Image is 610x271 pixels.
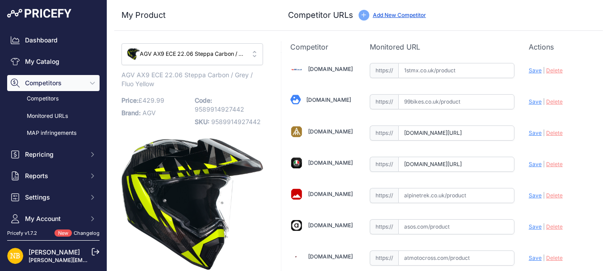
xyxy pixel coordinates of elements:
span: Repricing [25,150,84,159]
span: | [543,98,545,105]
img: Pricefy Logo [7,9,71,18]
a: [DOMAIN_NAME] [308,159,353,166]
span: Delete [546,192,563,199]
a: [DOMAIN_NAME] [308,191,353,197]
button: My Account [7,211,100,227]
span: | [543,161,545,167]
span: Delete [546,161,563,167]
span: | [543,67,545,74]
h3: Competitor URLs [288,9,353,21]
span: Save [529,161,542,167]
img: AGV-AX9-ECE-22.06-Steppa-Carbon-Grey-Fluo-Yellow_-From-Moto-Central-_-Fast-Free-UK-Delivery-60414... [127,48,140,60]
a: [DOMAIN_NAME] [308,128,353,135]
span: https:// [370,157,398,172]
span: 429.99 [142,96,164,104]
span: Save [529,192,542,199]
span: Delete [546,223,563,230]
span: | [543,223,545,230]
a: Changelog [74,230,100,236]
span: | [543,129,545,136]
span: Delete [546,129,563,136]
span: My Account [25,214,84,223]
span: New [54,229,72,237]
span: https:// [370,125,398,141]
span: https:// [370,63,398,78]
span: Delete [546,254,563,261]
span: 9589914927442 [195,105,244,113]
p: Actions [529,42,594,52]
span: AGV [142,109,156,117]
span: https:// [370,188,398,203]
button: Repricing [7,146,100,163]
span: Save [529,67,542,74]
span: Save [529,129,542,136]
a: [DOMAIN_NAME] [308,222,353,229]
span: https:// [370,94,398,109]
span: SKU: [195,118,209,125]
h3: My Product [121,9,263,21]
span: https:// [370,250,398,266]
a: [DOMAIN_NAME] [308,253,353,260]
a: [PERSON_NAME][EMAIL_ADDRESS][DOMAIN_NAME] [29,257,166,263]
span: AGV AX9 ECE 22.06 Steppa Carbon / Grey / Fluo Yellow [127,50,245,58]
p: Monitored URL [370,42,514,52]
input: adventurerider.co.uk/product [398,125,514,141]
a: My Catalog [7,54,100,70]
button: Competitors [7,75,100,91]
button: AGV AX9 ECE 22.06 Steppa Carbon / Grey / Fluo Yellow [121,43,263,65]
span: https:// [370,219,398,234]
a: [DOMAIN_NAME] [306,96,351,103]
span: Save [529,254,542,261]
p: £ [121,94,189,107]
button: Reports [7,168,100,184]
div: Pricefy v1.7.2 [7,229,37,237]
span: Settings [25,193,84,202]
input: 1stmx.co.uk/product [398,63,514,78]
span: 9589914927442 [211,118,261,125]
a: Monitored URLs [7,108,100,124]
span: Delete [546,98,563,105]
span: Code: [195,96,212,104]
input: 99bikes.co.uk/product [398,94,514,109]
span: Save [529,223,542,230]
a: Add New Competitor [373,12,426,18]
span: AGV AX9 ECE 22.06 Steppa Carbon / Grey / Fluo Yellow [121,69,253,90]
button: Settings [7,189,100,205]
input: atmotocross.com/product [398,250,514,266]
span: Brand: [121,109,141,117]
span: Competitors [25,79,84,88]
input: asos.com/product [398,219,514,234]
a: MAP infringements [7,125,100,141]
p: Competitor [290,42,355,52]
span: Reports [25,171,84,180]
span: Save [529,98,542,105]
span: Delete [546,67,563,74]
input: agv.com/product [398,157,514,172]
span: | [543,254,545,261]
input: alpinetrek.co.uk/product [398,188,514,203]
a: Competitors [7,91,100,107]
a: [DOMAIN_NAME] [308,66,353,72]
a: Dashboard [7,32,100,48]
span: Price: [121,96,138,104]
span: | [543,192,545,199]
a: [PERSON_NAME] [29,248,80,256]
